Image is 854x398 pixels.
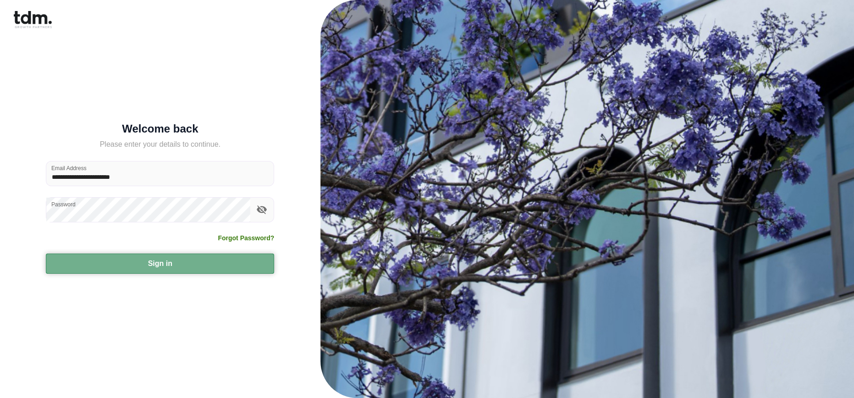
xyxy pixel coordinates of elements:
[218,233,274,243] a: Forgot Password?
[51,200,76,208] label: Password
[46,139,274,150] h5: Please enter your details to continue.
[254,202,270,217] button: toggle password visibility
[46,254,274,274] button: Sign in
[51,164,87,172] label: Email Address
[46,124,274,133] h5: Welcome back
